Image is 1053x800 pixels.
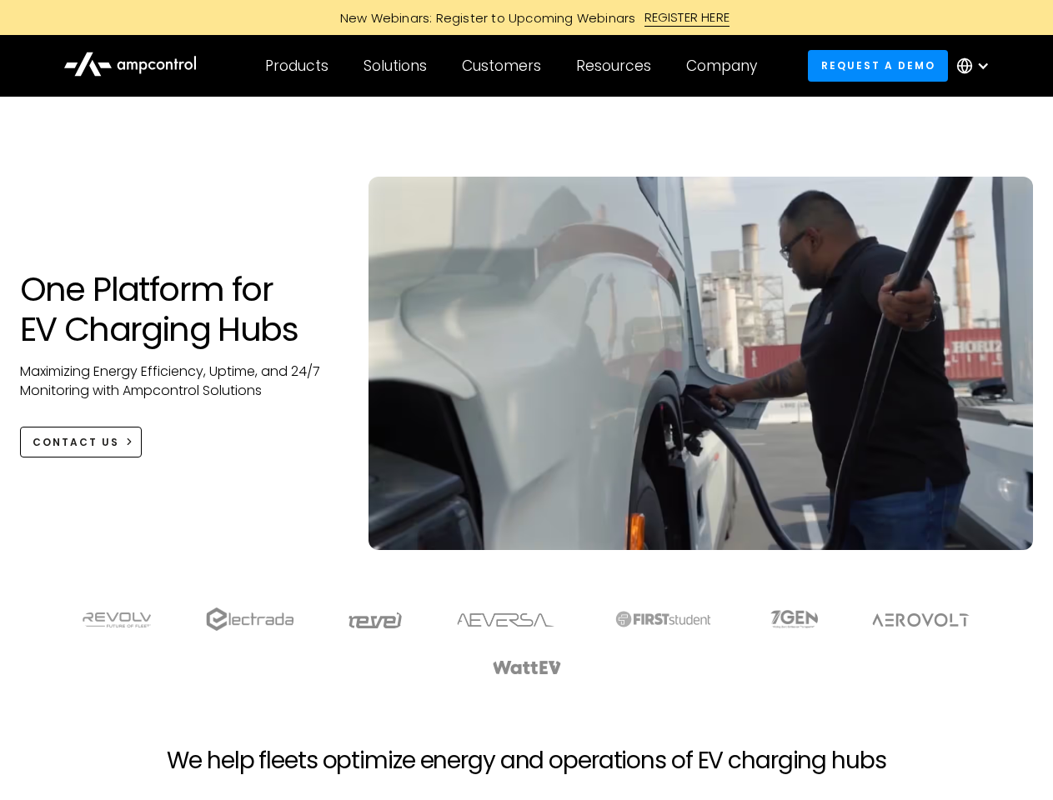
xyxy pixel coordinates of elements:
[323,9,644,27] div: New Webinars: Register to Upcoming Webinars
[167,747,885,775] h2: We help fleets optimize energy and operations of EV charging hubs
[644,8,730,27] div: REGISTER HERE
[20,362,336,400] p: Maximizing Energy Efficiency, Uptime, and 24/7 Monitoring with Ampcontrol Solutions
[20,427,143,457] a: CONTACT US
[206,607,293,631] img: electrada logo
[152,8,902,27] a: New Webinars: Register to Upcoming WebinarsREGISTER HERE
[33,435,119,450] div: CONTACT US
[492,661,562,674] img: WattEV logo
[364,57,427,75] div: Solutions
[462,57,541,75] div: Customers
[871,613,970,627] img: Aerovolt Logo
[265,57,328,75] div: Products
[576,57,651,75] div: Resources
[808,50,948,81] a: Request a demo
[686,57,757,75] div: Company
[20,269,336,349] h1: One Platform for EV Charging Hubs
